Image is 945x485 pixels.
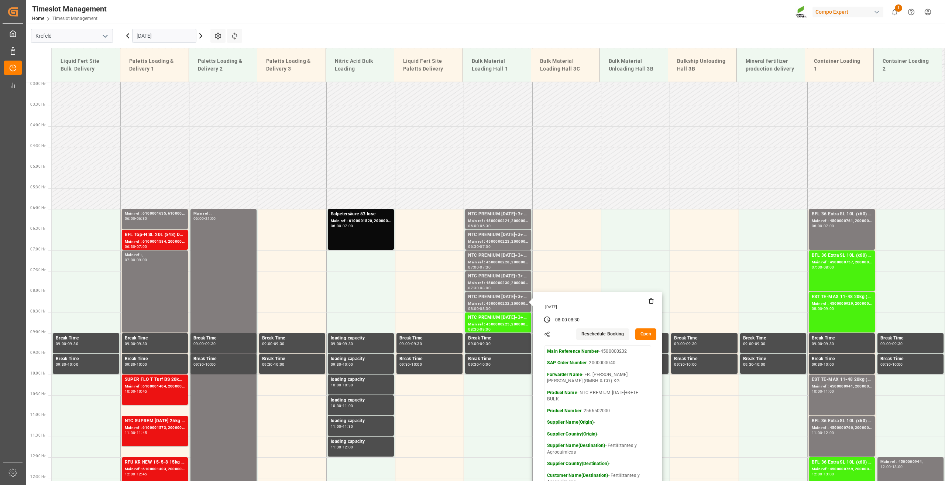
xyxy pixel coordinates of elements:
[479,286,480,290] div: -
[824,363,834,366] div: 10:00
[331,218,391,224] div: Main ref : 6100001520, 2000001337
[547,461,609,466] strong: Supplier Country(Destination)
[56,342,66,345] div: 09:00
[56,363,66,366] div: 09:30
[331,355,391,363] div: loading capacity
[685,342,686,345] div: -
[468,286,479,290] div: 07:30
[812,425,872,431] div: Main ref : 4500000760, 20000006002000000600;2000000971
[343,445,353,449] div: 12:00
[125,459,185,466] div: RFU KR NEW 15-5-8 15kg (x60) DE,ATFLO T PERM [DATE] 25kg (x40) INTNTC SUPREM [DATE] 25kg (x40)A,D...
[135,363,136,366] div: -
[125,252,185,258] div: Main ref : ,
[193,335,254,342] div: Break Time
[193,355,254,363] div: Break Time
[137,472,147,476] div: 12:45
[479,342,480,345] div: -
[410,342,411,345] div: -
[331,397,391,404] div: loading capacity
[479,224,480,228] div: -
[193,211,254,217] div: Main ref : ,
[341,425,343,428] div: -
[30,309,45,313] span: 08:30 Hr
[480,363,491,366] div: 10:00
[812,224,822,228] div: 06:00
[331,342,341,345] div: 09:00
[137,217,147,220] div: 06:30
[547,360,587,365] strong: SAP Order Number
[343,224,353,228] div: 07:00
[547,420,594,425] strong: Supplier Name(Origin)
[125,211,185,217] div: Main ref : 6100001635, 6100001635
[547,390,648,403] p: - NTC PREMIUM [DATE]+3+TE BULK
[332,54,388,76] div: Nitric Acid Bulk Loading
[822,307,823,310] div: -
[125,390,135,393] div: 10:00
[125,417,185,425] div: NTC SUPREM [DATE] 25kg (x40)A,D,EN,I,SINTC CLASSIC [DATE] 25kg (x40) DE,EN,PLBLK CLASSIC [DATE] 2...
[480,224,491,228] div: 06:30
[547,443,648,455] p: - Fertilizantes y Agroquímicos
[567,317,568,324] div: -
[135,390,136,393] div: -
[125,245,135,248] div: 06:30
[880,335,941,342] div: Break Time
[468,231,528,239] div: NTC PREMIUM [DATE]+3+TE BULK
[132,29,196,43] input: DD.MM.YYYY
[135,431,136,434] div: -
[892,342,903,345] div: 09:30
[274,342,285,345] div: 09:30
[685,363,686,366] div: -
[824,390,834,393] div: 11:00
[468,280,528,286] div: Main ref : 4500000230, 2000000040
[341,404,343,407] div: -
[480,286,491,290] div: 08:00
[743,355,803,363] div: Break Time
[273,363,274,366] div: -
[30,247,45,251] span: 07:00 Hr
[30,288,45,293] span: 08:00 Hr
[331,417,391,425] div: loading capacity
[811,54,867,76] div: Container Loading 1
[30,371,45,375] span: 10:00 Hr
[30,123,45,127] span: 04:00 Hr
[812,259,872,266] div: Main ref : 4500000757, 20000009712000000600
[58,54,114,76] div: Liquid Fert Site Bulk Delivery
[468,273,528,280] div: NTC PREMIUM [DATE]+3+TE BULK
[204,217,205,220] div: -
[674,363,685,366] div: 09:30
[331,445,341,449] div: 11:30
[812,252,872,259] div: BFL 36 Extra SL 10L (x60) EN,TR MTOINVELOP 25 KG FOL WW blank
[812,7,883,17] div: Compo Expert
[468,342,479,345] div: 09:00
[331,425,341,428] div: 11:00
[66,363,68,366] div: -
[56,355,116,363] div: Break Time
[31,29,113,43] input: Type to search/select
[343,342,353,345] div: 09:30
[824,342,834,345] div: 09:30
[125,431,135,434] div: 11:00
[635,328,657,340] button: Open
[331,383,341,387] div: 10:00
[812,459,872,466] div: BFL 36 Extra SL 10L (x60) EN,TR MTO
[135,258,136,262] div: -
[30,226,45,230] span: 06:30 Hr
[343,404,353,407] div: 11:00
[576,328,629,340] button: Reschedule Booking
[30,82,45,86] span: 03:00 Hr
[880,355,941,363] div: Break Time
[137,363,147,366] div: 10:00
[469,54,525,76] div: Bulk Material Loading Hall 1
[137,342,147,345] div: 09:30
[822,390,823,393] div: -
[135,472,136,476] div: -
[30,102,45,106] span: 03:30 Hr
[812,363,822,366] div: 09:30
[204,342,205,345] div: -
[880,54,936,76] div: Container Loading 2
[331,376,391,383] div: loading capacity
[468,239,528,245] div: Main ref : 4500000223, 2000000040
[547,408,648,414] p: - 2566502000
[824,224,834,228] div: 07:00
[30,475,45,479] span: 12:30 Hr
